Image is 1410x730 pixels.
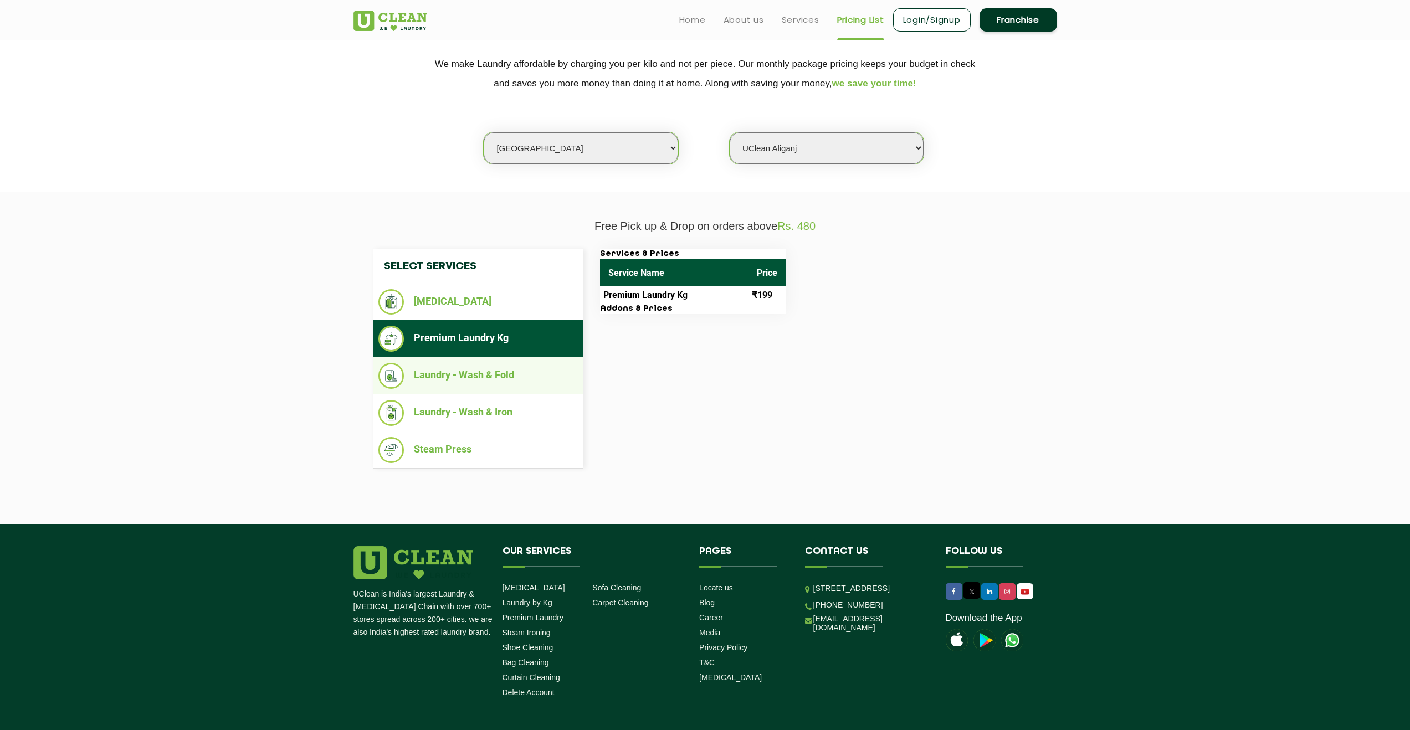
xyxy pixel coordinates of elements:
[748,259,786,286] th: Price
[813,582,929,595] p: [STREET_ADDRESS]
[503,658,549,667] a: Bag Cleaning
[503,598,552,607] a: Laundry by Kg
[805,546,929,567] h4: Contact us
[699,613,723,622] a: Career
[600,304,786,314] h3: Addons & Prices
[503,673,560,682] a: Curtain Cleaning
[946,546,1043,567] h4: Follow us
[1001,629,1023,651] img: UClean Laundry and Dry Cleaning
[378,326,578,352] li: Premium Laundry Kg
[503,583,565,592] a: [MEDICAL_DATA]
[748,286,786,304] td: ₹199
[1018,586,1032,598] img: UClean Laundry and Dry Cleaning
[503,628,551,637] a: Steam Ironing
[378,437,404,463] img: Steam Press
[378,437,578,463] li: Steam Press
[813,600,883,609] a: [PHONE_NUMBER]
[378,289,404,315] img: Dry Cleaning
[893,8,971,32] a: Login/Signup
[353,220,1057,233] p: Free Pick up & Drop on orders above
[373,249,583,284] h4: Select Services
[699,643,747,652] a: Privacy Policy
[777,220,816,232] span: Rs. 480
[503,643,553,652] a: Shoe Cleaning
[699,658,715,667] a: T&C
[378,400,578,426] li: Laundry - Wash & Iron
[378,400,404,426] img: Laundry - Wash & Iron
[503,546,683,567] h4: Our Services
[980,8,1057,32] a: Franchise
[378,363,578,389] li: Laundry - Wash & Fold
[946,629,968,651] img: apple-icon.png
[353,588,494,639] p: UClean is India's largest Laundry & [MEDICAL_DATA] Chain with over 700+ stores spread across 200+...
[503,613,564,622] a: Premium Laundry
[378,363,404,389] img: Laundry - Wash & Fold
[679,13,706,27] a: Home
[946,613,1022,624] a: Download the App
[724,13,764,27] a: About us
[353,546,473,579] img: logo.png
[782,13,819,27] a: Services
[592,598,648,607] a: Carpet Cleaning
[699,598,715,607] a: Blog
[973,629,996,651] img: playstoreicon.png
[378,326,404,352] img: Premium Laundry Kg
[699,546,788,567] h4: Pages
[600,249,786,259] h3: Services & Prices
[837,13,884,27] a: Pricing List
[699,673,762,682] a: [MEDICAL_DATA]
[699,583,733,592] a: Locate us
[592,583,641,592] a: Sofa Cleaning
[353,11,427,31] img: UClean Laundry and Dry Cleaning
[378,289,578,315] li: [MEDICAL_DATA]
[813,614,929,632] a: [EMAIL_ADDRESS][DOMAIN_NAME]
[503,688,555,697] a: Delete Account
[832,78,916,89] span: we save your time!
[353,54,1057,93] p: We make Laundry affordable by charging you per kilo and not per piece. Our monthly package pricin...
[600,259,748,286] th: Service Name
[699,628,720,637] a: Media
[600,286,748,304] td: Premium Laundry Kg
